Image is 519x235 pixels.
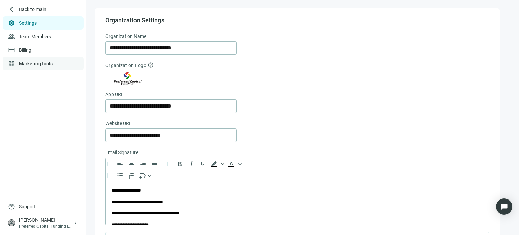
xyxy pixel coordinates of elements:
[105,63,146,68] span: Organization Logo
[19,47,31,53] a: Billing
[19,6,46,13] span: Back to main
[114,172,126,180] button: Bullet list
[19,34,51,39] a: Team Members
[114,160,126,168] button: Align left
[105,91,124,98] span: App URL
[105,32,146,40] span: Organization Name
[148,62,154,68] span: help
[19,20,37,26] a: Settings
[106,182,274,225] iframe: Rich Text Area
[73,220,78,226] span: keyboard_arrow_right
[5,5,163,152] body: Rich Text Area. Press ALT-0 for help.
[105,16,164,24] span: Organization Settings
[186,160,197,168] button: Italic
[8,6,15,13] span: arrow_back_ios_new
[149,160,160,168] button: Justify
[226,160,243,168] div: Text color Black
[19,203,36,210] span: Support
[105,149,138,156] span: Email Signature
[105,120,132,127] span: Website URL
[174,160,186,168] button: Bold
[126,172,137,180] button: Numbered list
[8,219,15,226] span: person
[8,203,15,210] span: help
[19,224,73,229] div: Preferred Capital Funding INC.
[19,217,73,224] div: [PERSON_NAME]
[137,160,149,168] button: Align right
[19,61,53,66] a: Marketing tools
[126,160,137,168] button: Align center
[197,160,208,168] button: Underline
[496,198,512,215] div: Open Intercom Messenger
[137,172,153,180] button: Insert merge tag
[208,160,225,168] div: Background color Black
